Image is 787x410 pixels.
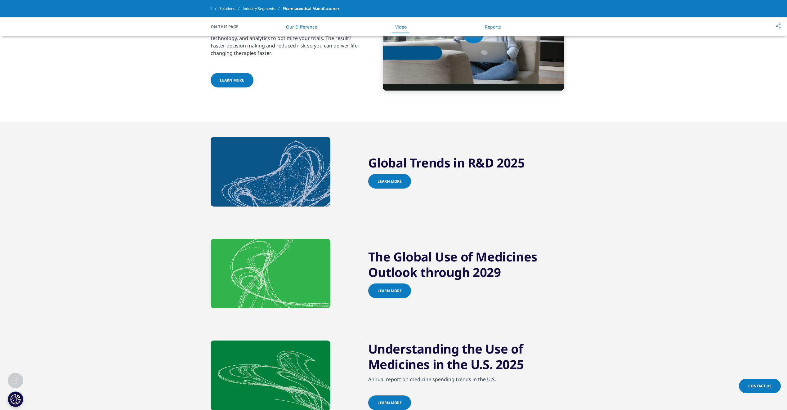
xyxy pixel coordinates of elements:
h2: Global Trends in R&D 2025 [368,155,577,174]
a: Solutions [219,3,243,14]
a: Contact Us [739,379,781,393]
a: Learn More [211,73,253,87]
span: Learn more [378,288,402,293]
h2: The Global Use of Medicines Outlook through 2029 [368,249,577,283]
span: Learn More [220,78,244,83]
a: Learn more [368,283,411,298]
button: Cookies Settings [8,391,23,407]
a: Video [395,24,407,30]
p: Annual report on medicine spending trends in the U.S. [368,376,577,383]
span: learn more [378,400,402,405]
span: On This Page [211,24,245,30]
span: Learn more [378,179,402,184]
a: Reports [485,24,501,30]
a: Industry Segments [243,3,283,14]
p: Reimagine clinical development by intelligently connecting data, technology, and analytics to opt... [211,27,361,60]
span: Contact Us [748,383,771,389]
span: Pharmaceutical Manufacturers [283,3,340,14]
a: Our Difference [286,24,317,30]
a: learn more [368,395,411,410]
h2: Understanding the Use of Medicines in the U.S. 2025 [368,341,577,376]
a: Learn more [368,174,411,189]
